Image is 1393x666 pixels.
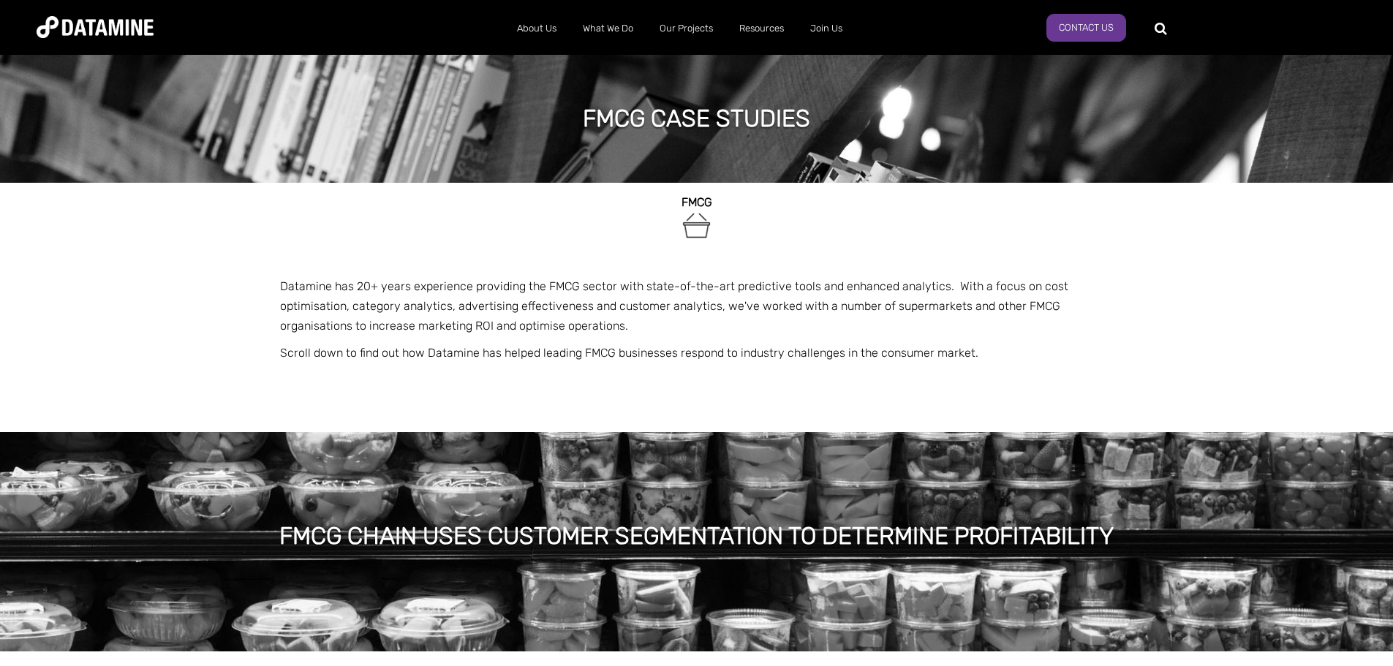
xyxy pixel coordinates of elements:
[280,196,1114,209] h2: FMCG
[1046,14,1126,42] a: Contact Us
[504,10,570,48] a: About Us
[680,209,713,242] img: FMCG-1
[279,520,1114,552] h1: FMCG CHAIN USES CUSTOMER SEGMENTATION TO DETERMINE PROFITABILITY
[280,276,1114,336] p: Datamine has 20+ years experience providing the FMCG sector with state-of-the-art predictive tool...
[583,102,810,135] h1: FMCG case studies
[570,10,646,48] a: What We Do
[797,10,856,48] a: Join Us
[37,16,154,38] img: Datamine
[646,10,726,48] a: Our Projects
[280,343,1114,363] p: Scroll down to find out how Datamine has helped leading FMCG businesses respond to industry chall...
[726,10,797,48] a: Resources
